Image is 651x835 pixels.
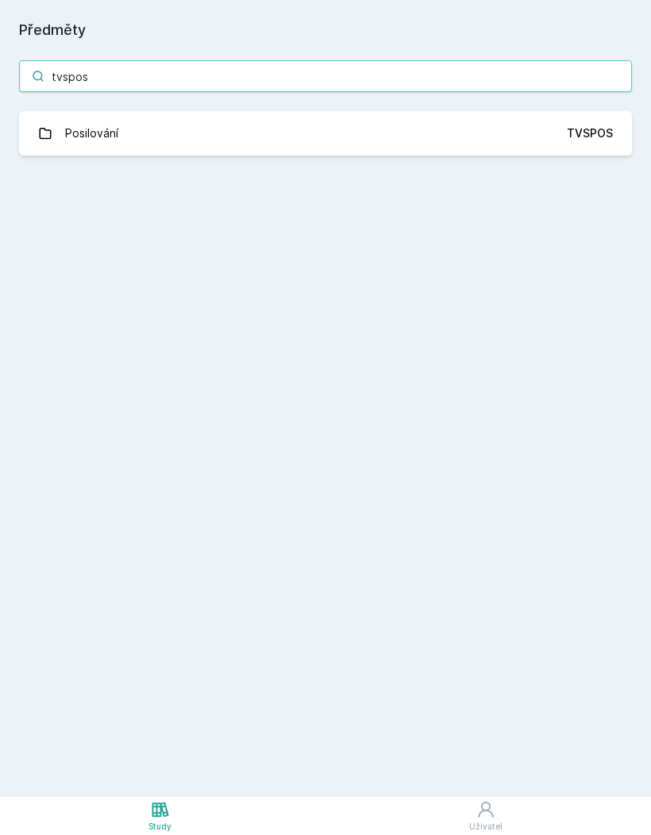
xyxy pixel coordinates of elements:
h1: Předměty [19,19,632,41]
a: Posilování TVSPOS [19,111,632,156]
input: Název nebo ident předmětu… [19,60,632,92]
div: Uživatel [469,821,503,833]
div: Posilování [65,117,118,149]
div: Study [148,821,171,833]
div: TVSPOS [567,125,613,141]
